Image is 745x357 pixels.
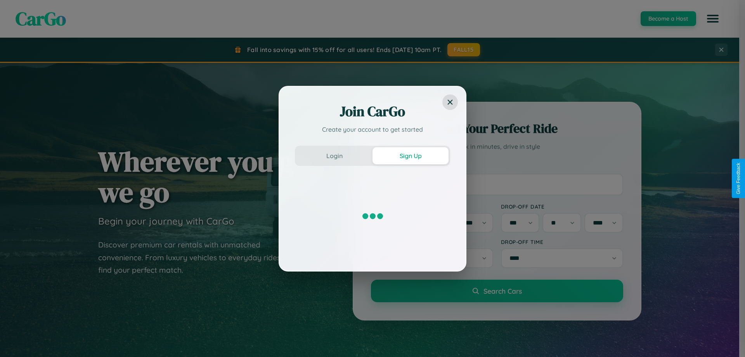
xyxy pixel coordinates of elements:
iframe: Intercom live chat [8,331,26,349]
button: Login [296,147,372,164]
h2: Join CarGo [295,102,450,121]
button: Sign Up [372,147,449,164]
div: Give Feedback [736,163,741,194]
p: Create your account to get started [295,125,450,134]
